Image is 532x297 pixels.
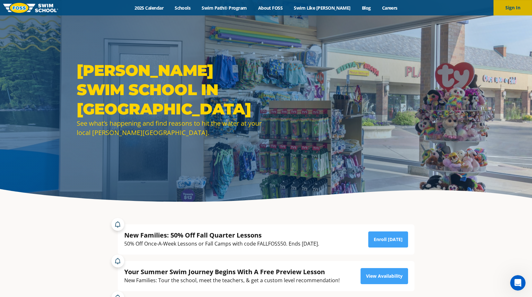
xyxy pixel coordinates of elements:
h1: [PERSON_NAME] Swim School in [GEOGRAPHIC_DATA] [77,61,263,119]
a: Schools [169,5,196,11]
div: See what’s happening and find reasons to hit the water at your local [PERSON_NAME][GEOGRAPHIC_DATA]. [77,119,263,137]
a: Swim Like [PERSON_NAME] [288,5,356,11]
a: Careers [376,5,403,11]
div: 50% Off Once-A-Week Lessons or Fall Camps with code FALLFOSS50. Ends [DATE]. [124,239,319,248]
div: Your Summer Swim Journey Begins With A Free Preview Lesson [124,267,340,276]
div: New Families: Tour the school, meet the teachers, & get a custom level recommendation! [124,276,340,285]
a: Swim Path® Program [196,5,252,11]
div: New Families: 50% Off Fall Quarter Lessons [124,231,319,239]
a: View Availability [361,268,408,284]
a: About FOSS [252,5,288,11]
a: Enroll [DATE] [368,231,408,248]
a: 2025 Calendar [129,5,169,11]
iframe: Intercom live chat [510,275,526,291]
img: FOSS Swim School Logo [3,3,58,13]
a: Blog [356,5,376,11]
